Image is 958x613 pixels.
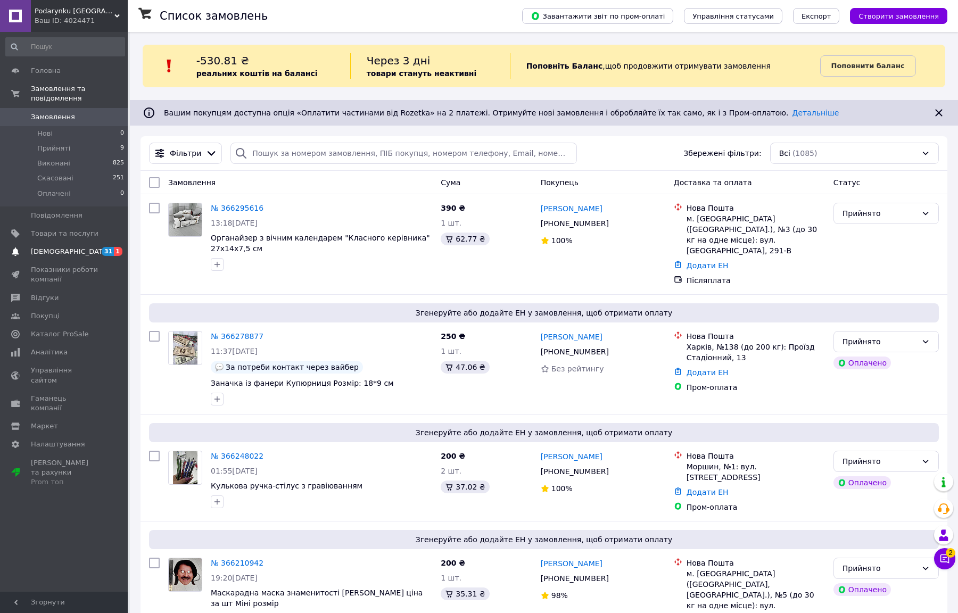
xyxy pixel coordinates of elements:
button: Експорт [793,8,840,24]
a: Поповнити баланс [820,55,916,77]
div: Нова Пошта [687,558,825,568]
span: Управління сайтом [31,366,98,385]
span: 1 шт. [441,347,461,355]
img: Фото товару [169,558,202,591]
span: 9 [120,144,124,153]
div: , щоб продовжити отримувати замовлення [510,53,820,79]
span: 251 [113,173,124,183]
div: 35.31 ₴ [441,587,489,600]
span: Покупці [31,311,60,321]
div: Prom топ [31,477,98,487]
input: Пошук [5,37,125,56]
a: № 366278877 [211,332,263,341]
div: Прийнято [843,562,917,574]
div: Післяплата [687,275,825,286]
img: :exclamation: [161,58,177,74]
a: Фото товару [168,331,202,365]
span: 11:37[DATE] [211,347,258,355]
img: Фото товару [169,203,202,236]
span: Прийняті [37,144,70,153]
span: Podarynku Ukraine [35,6,114,16]
span: 2 [946,548,955,558]
span: 13:18[DATE] [211,219,258,227]
span: Товари та послуги [31,229,98,238]
span: (1085) [792,149,817,158]
span: Покупець [541,178,579,187]
span: 0 [120,189,124,198]
a: Додати ЕН [687,261,729,270]
span: Гаманець компанії [31,394,98,413]
a: Додати ЕН [687,368,729,377]
div: 47.06 ₴ [441,361,489,374]
div: Нова Пошта [687,203,825,213]
div: [PHONE_NUMBER] [539,464,611,479]
span: 31 [102,247,114,256]
a: Фото товару [168,451,202,485]
span: Виконані [37,159,70,168]
span: 0 [120,129,124,138]
span: Скасовані [37,173,73,183]
div: [PHONE_NUMBER] [539,344,611,359]
span: [PERSON_NAME] та рахунки [31,458,98,487]
span: Замовлення [31,112,75,122]
a: Створити замовлення [839,11,947,20]
div: Харків, №138 (до 200 кг): Проїзд Стадіонний, 13 [687,342,825,363]
span: Завантажити звіт по пром-оплаті [531,11,665,21]
b: товари стануть неактивні [367,69,477,78]
h1: Список замовлень [160,10,268,22]
a: Фото товару [168,558,202,592]
span: Маркет [31,421,58,431]
span: Збережені фільтри: [683,148,761,159]
div: [PHONE_NUMBER] [539,571,611,586]
span: Cума [441,178,460,187]
span: 1 шт. [441,219,461,227]
span: Маскарадна маска знаменитості [PERSON_NAME] ціна за шт Міні розмір [211,589,423,608]
div: Прийнято [843,208,917,219]
span: Доставка та оплата [674,178,752,187]
div: Моршин, №1: вул. [STREET_ADDRESS] [687,461,825,483]
span: Замовлення [168,178,216,187]
a: Кулькова ручка-стілус з гравіюванням [211,482,362,490]
div: 37.02 ₴ [441,481,489,493]
span: 200 ₴ [441,452,465,460]
input: Пошук за номером замовлення, ПІБ покупця, номером телефону, Email, номером накладної [230,143,577,164]
img: Фото товару [173,332,198,365]
a: № 366248022 [211,452,263,460]
div: Оплачено [833,583,891,596]
div: Нова Пошта [687,331,825,342]
span: Згенеруйте або додайте ЕН у замовлення, щоб отримати оплату [153,308,935,318]
span: Створити замовлення [858,12,939,20]
span: 19:20[DATE] [211,574,258,582]
div: Прийнято [843,455,917,467]
div: Прийнято [843,336,917,347]
a: [PERSON_NAME] [541,451,602,462]
span: Згенеруйте або додайте ЕН у замовлення, щоб отримати оплату [153,427,935,438]
span: Статус [833,178,861,187]
a: № 366295616 [211,204,263,212]
span: Експорт [802,12,831,20]
span: Згенеруйте або додайте ЕН у замовлення, щоб отримати оплату [153,534,935,545]
a: Додати ЕН [687,488,729,496]
a: Органайзер з вічним календарем "Класного керівника" 27х14х7,5 см [211,234,430,253]
a: [PERSON_NAME] [541,203,602,214]
a: Фото товару [168,203,202,237]
span: Без рейтингу [551,365,604,373]
span: Замовлення та повідомлення [31,84,128,103]
b: реальних коштів на балансі [196,69,318,78]
div: Пром-оплата [687,502,825,512]
div: Оплачено [833,476,891,489]
span: 250 ₴ [441,332,465,341]
span: Всі [779,148,790,159]
span: Головна [31,66,61,76]
button: Створити замовлення [850,8,947,24]
button: Чат з покупцем2 [934,548,955,569]
span: Управління статусами [692,12,774,20]
span: 98% [551,591,568,600]
div: Ваш ID: 4024471 [35,16,128,26]
span: 390 ₴ [441,204,465,212]
span: 01:55[DATE] [211,467,258,475]
img: Фото товару [173,451,198,484]
a: № 366210942 [211,559,263,567]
